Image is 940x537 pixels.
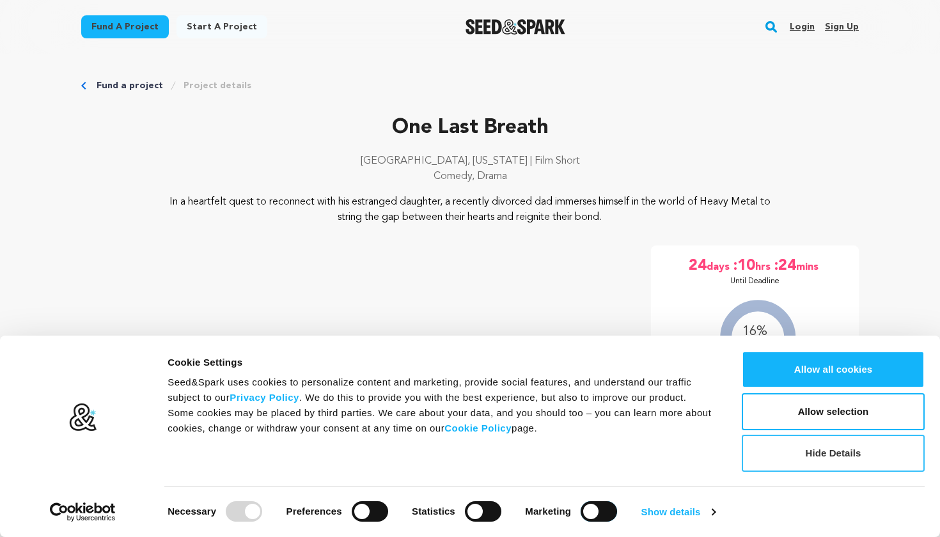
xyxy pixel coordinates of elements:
[81,15,169,38] a: Fund a project
[230,392,299,403] a: Privacy Policy
[732,256,755,276] span: :10
[466,19,566,35] a: Seed&Spark Homepage
[796,256,821,276] span: mins
[825,17,859,37] a: Sign up
[466,19,566,35] img: Seed&Spark Logo Dark Mode
[707,256,732,276] span: days
[742,393,925,430] button: Allow selection
[176,15,267,38] a: Start a project
[184,79,251,92] a: Project details
[730,276,779,286] p: Until Deadline
[168,506,216,517] strong: Necessary
[742,435,925,472] button: Hide Details
[159,194,781,225] p: In a heartfelt quest to reconnect with his estranged daughter, a recently divorced dad immerses h...
[68,403,97,432] img: logo
[97,79,163,92] a: Fund a project
[773,256,796,276] span: :24
[81,79,859,92] div: Breadcrumb
[444,423,512,433] a: Cookie Policy
[81,153,859,169] p: [GEOGRAPHIC_DATA], [US_STATE] | Film Short
[168,355,713,370] div: Cookie Settings
[790,17,815,37] a: Login
[412,506,455,517] strong: Statistics
[755,256,773,276] span: hrs
[168,375,713,436] div: Seed&Spark uses cookies to personalize content and marketing, provide social features, and unders...
[286,506,342,517] strong: Preferences
[81,169,859,184] p: Comedy, Drama
[641,502,716,522] a: Show details
[689,256,707,276] span: 24
[742,351,925,388] button: Allow all cookies
[27,502,139,522] a: Usercentrics Cookiebot - opens in a new window
[525,506,571,517] strong: Marketing
[81,113,859,143] p: One Last Breath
